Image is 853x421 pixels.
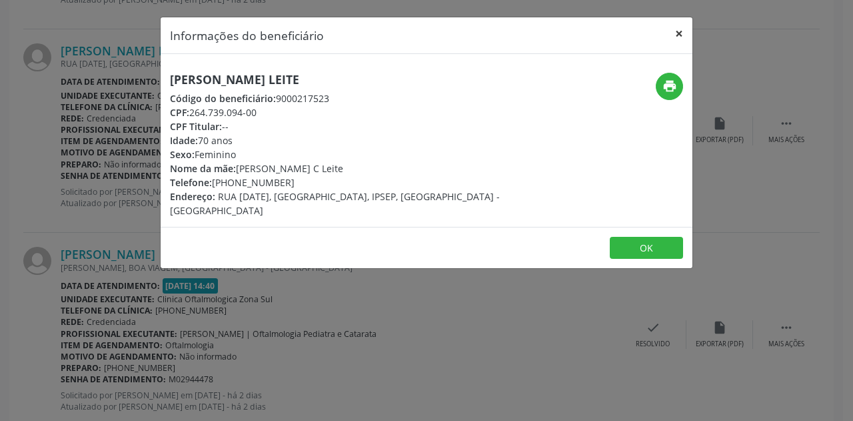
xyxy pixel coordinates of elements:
div: [PHONE_NUMBER] [170,175,506,189]
span: CPF Titular: [170,120,222,133]
span: CPF: [170,106,189,119]
div: -- [170,119,506,133]
span: RUA [DATE], [GEOGRAPHIC_DATA], IPSEP, [GEOGRAPHIC_DATA] - [GEOGRAPHIC_DATA] [170,190,500,217]
span: Endereço: [170,190,215,203]
span: Código do beneficiário: [170,92,276,105]
span: Nome da mãe: [170,162,236,175]
button: Close [666,17,692,50]
i: print [662,79,677,93]
button: OK [610,237,683,260]
span: Telefone: [170,176,212,189]
div: Feminino [170,147,506,161]
div: [PERSON_NAME] C Leite [170,161,506,175]
span: Sexo: [170,148,195,161]
span: Idade: [170,134,198,147]
button: print [656,73,683,100]
div: 264.739.094-00 [170,105,506,119]
h5: Informações do beneficiário [170,27,324,44]
h5: [PERSON_NAME] Leite [170,73,506,87]
div: 70 anos [170,133,506,147]
div: 9000217523 [170,91,506,105]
